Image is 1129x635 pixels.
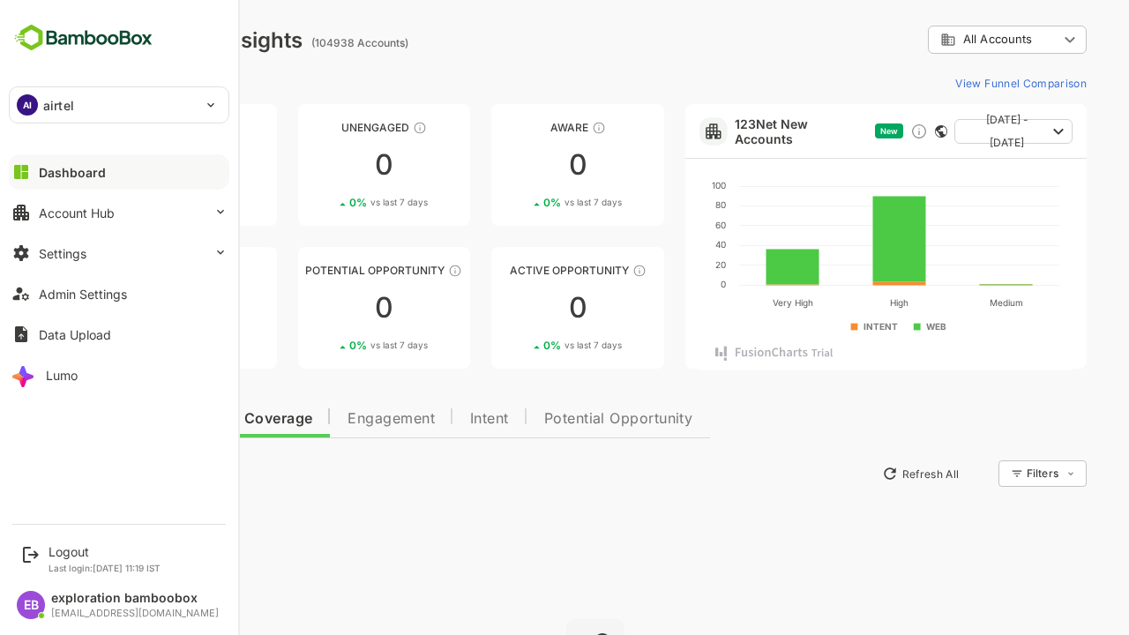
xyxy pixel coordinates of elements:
[236,151,409,179] div: 0
[828,297,847,309] text: High
[236,294,409,322] div: 0
[42,151,215,179] div: 0
[571,264,585,278] div: These accounts have open opportunities which might be at any of the Sales Stages
[503,339,560,352] span: vs last 7 days
[408,412,447,426] span: Intent
[849,123,866,140] div: Discover new ICP-fit accounts showing engagement — via intent surges, anonymous website visits, L...
[430,151,602,179] div: 0
[236,121,409,134] div: Unengaged
[42,264,215,277] div: Engaged
[965,467,997,480] div: Filters
[873,125,886,138] div: This card does not support filter and segments
[236,264,409,277] div: Potential Opportunity
[17,94,38,116] div: AI
[710,297,751,309] text: Very High
[94,196,173,209] div: 0 %
[9,357,229,392] button: Lumo
[351,121,365,135] div: These accounts have not shown enough engagement and need nurturing
[250,36,352,49] ag: (104938 Accounts)
[654,259,664,270] text: 20
[288,196,366,209] div: 0 %
[51,591,219,606] div: exploration bamboobox
[49,544,161,559] div: Logout
[430,121,602,134] div: Aware
[94,339,173,352] div: 0 %
[9,235,229,271] button: Settings
[46,368,78,383] div: Lumo
[430,104,602,226] a: AwareThese accounts have just entered the buying cycle and need further nurturing00%vs last 7 days
[236,104,409,226] a: UnengagedThese accounts have not shown enough engagement and need nurturing00%vs last 7 days
[819,126,836,136] span: New
[39,327,111,342] div: Data Upload
[927,297,961,308] text: Medium
[10,87,228,123] div: AIairtel
[430,294,602,322] div: 0
[650,180,664,190] text: 100
[49,563,161,573] p: Last login: [DATE] 11:19 IST
[654,239,664,250] text: 40
[9,21,158,55] img: BambooboxFullLogoMark.5f36c76dfaba33ec1ec1367b70bb1252.svg
[893,119,1011,144] button: [DATE] - [DATE]
[482,412,632,426] span: Potential Opportunity
[42,294,215,322] div: 0
[530,121,544,135] div: These accounts have just entered the buying cycle and need further nurturing
[482,196,560,209] div: 0 %
[236,247,409,369] a: Potential OpportunityThese accounts are MQAs and can be passed on to Inside Sales00%vs last 7 days
[673,116,806,146] a: 123Net New Accounts
[42,458,171,489] button: New Insights
[51,608,219,619] div: [EMAIL_ADDRESS][DOMAIN_NAME]
[42,121,215,134] div: Unreached
[309,339,366,352] span: vs last 7 days
[157,121,171,135] div: These accounts have not been engaged with for a defined time period
[901,33,970,46] span: All Accounts
[42,27,241,53] div: Dashboard Insights
[866,23,1025,57] div: All Accounts
[149,264,163,278] div: These accounts are warm, further nurturing would qualify them to MQAs
[39,165,106,180] div: Dashboard
[963,458,1025,489] div: Filters
[39,246,86,261] div: Settings
[116,339,173,352] span: vs last 7 days
[386,264,400,278] div: These accounts are MQAs and can be passed on to Inside Sales
[654,220,664,230] text: 60
[286,412,373,426] span: Engagement
[430,247,602,369] a: Active OpportunityThese accounts have open opportunities which might be at any of the Sales Stage...
[42,104,215,226] a: UnreachedThese accounts have not been engaged with for a defined time period00%vs last 7 days
[907,108,984,154] span: [DATE] - [DATE]
[309,196,366,209] span: vs last 7 days
[9,154,229,190] button: Dashboard
[654,199,664,210] text: 80
[430,264,602,277] div: Active Opportunity
[116,196,173,209] span: vs last 7 days
[503,196,560,209] span: vs last 7 days
[9,195,229,230] button: Account Hub
[60,412,250,426] span: Data Quality and Coverage
[39,287,127,302] div: Admin Settings
[39,205,115,220] div: Account Hub
[288,339,366,352] div: 0 %
[9,276,229,311] button: Admin Settings
[886,69,1025,97] button: View Funnel Comparison
[42,247,215,369] a: EngagedThese accounts are warm, further nurturing would qualify them to MQAs00%vs last 7 days
[879,32,997,48] div: All Accounts
[659,279,664,289] text: 0
[482,339,560,352] div: 0 %
[43,96,74,115] p: airtel
[17,591,45,619] div: EB
[9,317,229,352] button: Data Upload
[812,459,905,488] button: Refresh All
